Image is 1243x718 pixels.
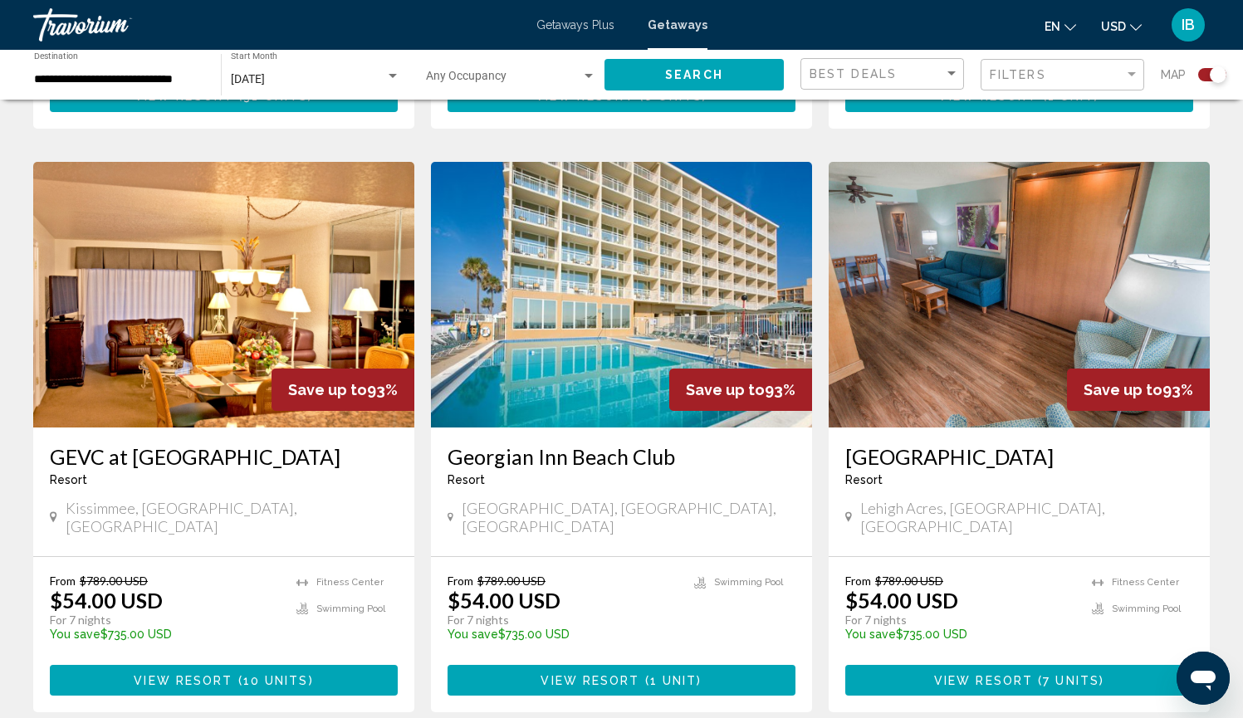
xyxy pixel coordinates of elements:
[448,473,485,486] span: Resort
[648,18,707,32] a: Getaways
[243,674,309,687] span: 10 units
[477,574,546,588] span: $789.00 USD
[288,381,367,398] span: Save up to
[462,499,795,535] span: [GEOGRAPHIC_DATA], [GEOGRAPHIC_DATA], [GEOGRAPHIC_DATA]
[1112,603,1181,614] span: Swimming Pool
[1045,20,1060,33] span: en
[1033,674,1104,687] span: ( )
[80,574,148,588] span: $789.00 USD
[316,603,385,614] span: Swimming Pool
[1084,381,1162,398] span: Save up to
[448,613,678,628] p: For 7 nights
[650,674,697,687] span: 1 unit
[231,72,265,85] span: [DATE]
[1182,17,1195,33] span: IB
[665,69,723,82] span: Search
[1101,14,1142,38] button: Change currency
[50,588,163,613] p: $54.00 USD
[845,574,871,588] span: From
[845,628,1075,641] p: $735.00 USD
[845,613,1075,628] p: For 7 nights
[1045,14,1076,38] button: Change language
[50,444,398,469] a: GEVC at [GEOGRAPHIC_DATA]
[448,574,473,588] span: From
[990,68,1046,81] span: Filters
[50,628,100,641] span: You save
[1161,63,1186,86] span: Map
[50,628,280,641] p: $735.00 USD
[875,574,943,588] span: $789.00 USD
[845,628,896,641] span: You save
[810,67,897,81] span: Best Deals
[714,577,783,588] span: Swimming Pool
[272,369,414,411] div: 93%
[50,665,398,696] button: View Resort(10 units)
[669,369,812,411] div: 93%
[50,574,76,588] span: From
[829,162,1210,427] img: 0101I01X.jpg
[33,8,520,42] a: Travorium
[448,588,560,613] p: $54.00 USD
[66,499,398,535] span: Kissimmee, [GEOGRAPHIC_DATA], [GEOGRAPHIC_DATA]
[232,674,313,687] span: ( )
[541,674,639,687] span: View Resort
[845,444,1193,469] a: [GEOGRAPHIC_DATA]
[686,381,765,398] span: Save up to
[845,665,1193,696] button: View Resort(7 units)
[536,18,614,32] a: Getaways Plus
[981,58,1144,92] button: Filter
[448,665,795,696] button: View Resort(1 unit)
[640,674,702,687] span: ( )
[448,444,795,469] a: Georgian Inn Beach Club
[810,67,959,81] mat-select: Sort by
[1167,7,1210,42] button: User Menu
[1067,369,1210,411] div: 93%
[934,674,1033,687] span: View Resort
[316,577,384,588] span: Fitness Center
[134,674,232,687] span: View Resort
[50,613,280,628] p: For 7 nights
[1101,20,1126,33] span: USD
[860,499,1193,535] span: Lehigh Acres, [GEOGRAPHIC_DATA], [GEOGRAPHIC_DATA]
[604,59,784,90] button: Search
[1177,652,1230,705] iframe: Кнопка запуска окна обмена сообщениями
[1112,577,1179,588] span: Fitness Center
[448,628,678,641] p: $735.00 USD
[50,473,87,486] span: Resort
[845,473,883,486] span: Resort
[33,162,414,427] img: 5169I01X.jpg
[845,588,958,613] p: $54.00 USD
[431,162,812,427] img: 1794O01L.jpg
[448,628,498,641] span: You save
[1043,674,1099,687] span: 7 units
